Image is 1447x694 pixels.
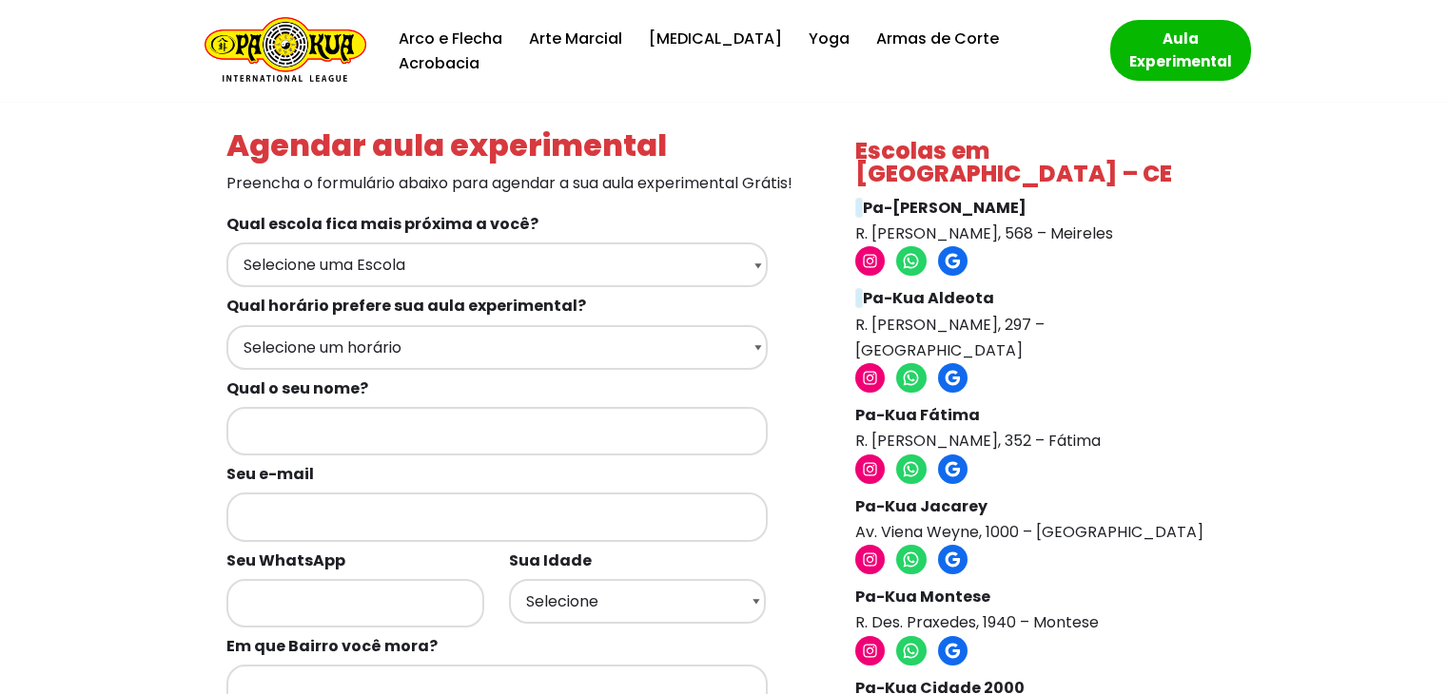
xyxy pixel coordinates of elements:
[226,549,345,571] b: Seu WhatsApp
[226,377,368,399] b: Qual o seu nome?
[855,404,980,426] strong: Pa-Kua Fátima
[529,26,622,51] a: Arte Marcial
[855,195,1211,246] p: R. [PERSON_NAME], 568 – Meireles
[863,197,1027,219] strong: Pa-[PERSON_NAME]
[855,584,1211,635] p: R. Des. Praxedes, 1940 – Montese
[1110,20,1251,81] a: Aula Experimental
[226,170,796,196] p: Preencha o formulário abaixo para agendar a sua aula experimental Grátis!
[855,402,1211,453] p: R. [PERSON_NAME], 352 – Fátima
[226,295,586,317] b: Qual horário prefere sua aula experimental?
[649,26,782,51] a: [MEDICAL_DATA]
[855,495,987,517] strong: Pa-Kua Jacarey
[809,26,850,51] a: Yoga
[399,50,479,76] a: Acrobacia
[855,586,990,607] strong: Pa-Kua Montese
[876,26,999,51] a: Armas de Corte
[855,493,1211,545] p: Av. Viena Weyne, 1000 – [GEOGRAPHIC_DATA]
[226,130,796,161] h4: Agendar aula experimental
[395,26,1082,76] div: Menu primário
[226,635,438,657] b: Em que Bairro você mora?
[226,463,314,485] b: Seu e-mail
[855,140,1211,185] h4: Escolas em [GEOGRAPHIC_DATA] – CE
[226,213,538,235] b: Qual escola fica mais próxima a você?
[399,26,502,51] a: Arco e Flecha
[509,549,592,571] b: Sua Idade
[195,17,366,85] a: Escola de Conhecimentos Orientais Pa-Kua Uma escola para toda família
[855,285,1211,363] p: R. [PERSON_NAME], 297 – [GEOGRAPHIC_DATA]
[863,287,994,309] strong: Pa-Kua Aldeota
